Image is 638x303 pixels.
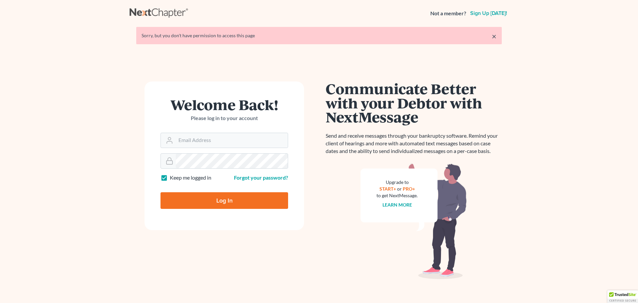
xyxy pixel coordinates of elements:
div: to get NextMessage. [376,192,418,199]
h1: Communicate Better with your Debtor with NextMessage [326,81,502,124]
p: Send and receive messages through your bankruptcy software. Remind your client of hearings and mo... [326,132,502,155]
strong: Not a member? [430,10,466,17]
a: × [492,32,496,40]
span: or [397,186,402,192]
div: Upgrade to [376,179,418,186]
h1: Welcome Back! [160,97,288,112]
div: Sorry, but you don't have permission to access this page [142,32,496,39]
a: Learn more [382,202,412,208]
input: Log In [160,192,288,209]
input: Email Address [176,133,288,148]
a: START+ [379,186,396,192]
img: nextmessage_bg-59042aed3d76b12b5cd301f8e5b87938c9018125f34e5fa2b7a6b67550977c72.svg [361,163,467,279]
a: PRO+ [403,186,415,192]
p: Please log in to your account [160,114,288,122]
a: Forgot your password? [234,174,288,181]
a: Sign up [DATE]! [469,11,508,16]
div: TrustedSite Certified [607,290,638,303]
label: Keep me logged in [170,174,211,182]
